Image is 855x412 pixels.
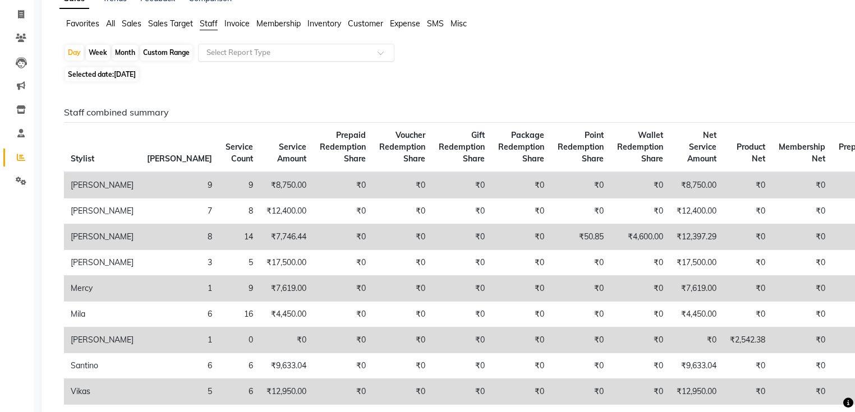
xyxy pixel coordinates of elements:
td: 16 [219,302,260,327]
td: 7 [140,198,219,224]
td: 8 [219,198,260,224]
span: Inventory [307,18,341,29]
td: ₹50.85 [551,224,610,250]
td: ₹0 [432,224,491,250]
td: ₹12,400.00 [670,198,723,224]
td: ₹0 [551,379,610,405]
td: ₹0 [313,276,373,302]
td: ₹0 [491,379,551,405]
td: 9 [140,172,219,198]
td: ₹0 [432,353,491,379]
td: ₹0 [670,327,723,353]
td: ₹0 [373,379,432,405]
span: Stylist [71,154,94,164]
td: 6 [219,379,260,405]
td: Mila [64,302,140,327]
td: ₹0 [772,198,832,224]
span: Point Redemption Share [558,130,604,164]
td: ₹0 [551,353,610,379]
td: ₹17,500.00 [670,250,723,276]
td: ₹0 [313,172,373,198]
td: ₹0 [610,172,670,198]
td: ₹0 [373,302,432,327]
td: ₹0 [491,224,551,250]
td: ₹0 [491,353,551,379]
td: ₹0 [610,302,670,327]
span: Invoice [224,18,250,29]
td: 5 [140,379,219,405]
td: ₹0 [723,172,772,198]
td: ₹0 [432,327,491,353]
td: ₹0 [313,302,373,327]
td: ₹0 [551,327,610,353]
td: ₹0 [610,250,670,276]
span: Net Service Amount [687,130,716,164]
td: ₹0 [432,302,491,327]
td: ₹0 [260,327,313,353]
td: ₹0 [491,250,551,276]
span: Voucher Redemption Share [379,130,425,164]
td: ₹0 [373,198,432,224]
td: ₹0 [610,379,670,405]
td: ₹7,746.44 [260,224,313,250]
td: ₹7,619.00 [670,276,723,302]
span: Package Redemption Share [498,130,544,164]
td: 6 [219,353,260,379]
td: ₹9,633.04 [670,353,723,379]
span: [PERSON_NAME] [147,154,212,164]
span: Staff [200,18,218,29]
td: ₹0 [610,353,670,379]
td: ₹0 [772,250,832,276]
span: Gift Redemption Share [439,130,485,164]
td: ₹0 [723,302,772,327]
td: ₹0 [432,250,491,276]
td: ₹0 [772,224,832,250]
td: ₹0 [772,276,832,302]
span: Sales [122,18,141,29]
h6: Staff combined summary [64,107,831,118]
span: Misc [451,18,467,29]
td: ₹0 [610,327,670,353]
span: SMS [427,18,444,29]
td: ₹0 [373,250,432,276]
div: Custom Range [140,45,192,61]
span: Expense [390,18,420,29]
td: ₹0 [551,302,610,327]
td: ₹0 [432,379,491,405]
td: [PERSON_NAME] [64,198,140,224]
td: ₹12,400.00 [260,198,313,224]
td: ₹0 [313,198,373,224]
span: [DATE] [114,70,136,78]
td: ₹4,450.00 [670,302,723,327]
td: 1 [140,327,219,353]
td: ₹0 [551,198,610,224]
td: 8 [140,224,219,250]
span: Sales Target [148,18,193,29]
td: 5 [219,250,260,276]
td: ₹0 [313,327,373,353]
td: [PERSON_NAME] [64,250,140,276]
td: ₹0 [772,353,832,379]
td: ₹17,500.00 [260,250,313,276]
td: [PERSON_NAME] [64,224,140,250]
td: 9 [219,276,260,302]
td: ₹0 [551,172,610,198]
span: Customer [348,18,383,29]
td: ₹9,633.04 [260,353,313,379]
td: ₹0 [491,276,551,302]
td: ₹0 [772,302,832,327]
span: Favorites [66,18,99,29]
td: ₹0 [491,302,551,327]
td: ₹0 [373,276,432,302]
td: ₹7,619.00 [260,276,313,302]
td: ₹0 [432,198,491,224]
span: Prepaid Redemption Share [320,130,366,164]
td: ₹8,750.00 [670,172,723,198]
span: Wallet Redemption Share [617,130,663,164]
span: Membership Net [779,142,825,164]
td: ₹0 [772,379,832,405]
td: ₹0 [723,224,772,250]
td: ₹0 [610,276,670,302]
td: ₹2,542.38 [723,327,772,353]
span: Product Net [737,142,765,164]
